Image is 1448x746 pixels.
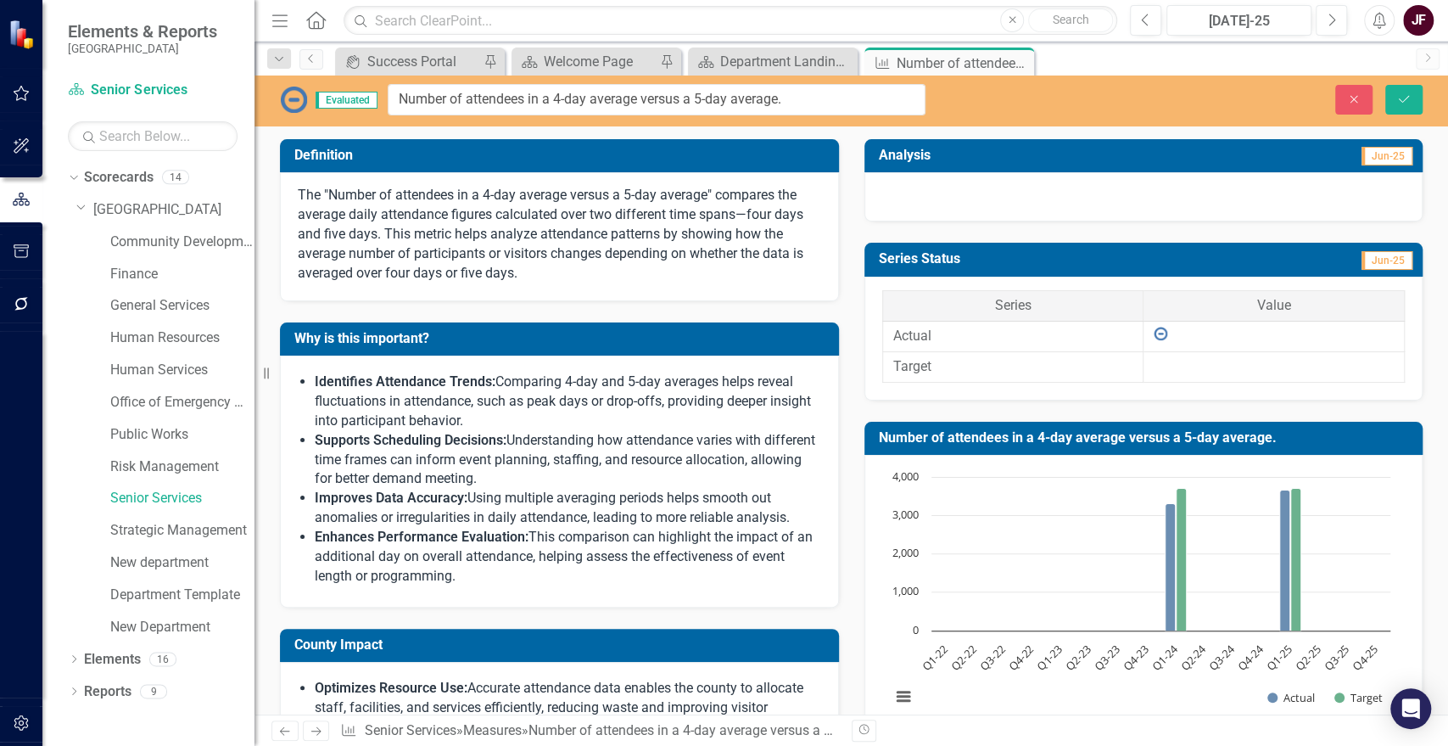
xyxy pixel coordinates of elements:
[110,521,254,541] a: Strategic Management
[110,618,254,637] a: New Department
[110,265,254,284] a: Finance
[1334,691,1383,705] button: Show Target
[93,200,254,220] a: [GEOGRAPHIC_DATA]
[1090,642,1121,673] text: Q3-23
[1291,642,1322,673] text: Q2-25
[315,528,821,586] p: This comparison can highlight the impact of an additional day on overall attendance, helping asse...
[315,489,821,528] p: Using multiple averaging periods helps smooth out anomalies or irregularities in daily attendance...
[365,722,456,738] a: Senior Services
[1143,291,1405,322] th: Value
[544,51,656,72] div: Welcome Page
[1062,642,1093,673] text: Q2-23
[294,148,830,163] h3: Definition
[1177,642,1209,674] text: Q2-24
[1033,642,1065,673] text: Q1-23
[1234,642,1266,674] text: Q4-24
[68,21,217,42] span: Elements & Reports
[976,642,1007,673] text: Q3-22
[1154,327,1167,340] img: No Information
[294,331,830,346] h3: Why is this important?
[340,721,838,741] div: » »
[316,92,377,109] span: Evaluated
[388,84,925,115] input: This field is required
[367,51,479,72] div: Success Portal
[315,680,467,696] strong: Optimizes Resource Use:
[1053,13,1089,26] span: Search
[879,148,1144,163] h3: Analysis
[110,586,254,605] a: Department Template
[892,468,919,484] text: 4,000
[1205,642,1238,674] text: Q3-24
[879,430,1415,446] h3: Number of attendees in a 4-day average versus a 5-day average.
[1320,642,1351,673] text: Q3-25
[1004,642,1036,673] text: Q4-22
[947,642,978,673] text: Q2-22
[882,351,1143,382] td: Target
[110,489,254,508] a: Senior Services
[1176,489,1186,631] path: Q1-24, 3,700. Target.
[1349,642,1380,673] text: Q4-25
[315,529,528,545] strong: Enhances Performance Evaluation:
[1166,5,1311,36] button: [DATE]-25
[1172,11,1305,31] div: [DATE]-25
[1361,251,1412,270] span: Jun-25
[110,457,254,477] a: Risk Management
[1350,690,1382,705] text: Target
[1119,642,1150,673] text: Q4-23
[68,121,238,151] input: Search Below...
[1283,690,1315,705] text: Actual
[720,51,853,72] div: Department Landing Page
[110,328,254,348] a: Human Resources
[68,42,217,55] small: [GEOGRAPHIC_DATA]
[110,553,254,573] a: New department
[84,168,154,188] a: Scorecards
[7,18,39,50] img: ClearPoint Strategy
[110,393,254,412] a: Office of Emergency Management
[692,51,853,72] a: Department Landing Page
[1028,8,1113,32] button: Search
[1262,642,1294,673] text: Q1-25
[294,637,830,653] h3: County Impact
[882,468,1406,723] div: Chart. Highcharts interactive chart.
[919,642,950,673] text: Q1-22
[110,361,254,380] a: Human Services
[315,679,821,738] p: Accurate attendance data enables the county to allocate staff, facilities, and services efficient...
[315,373,821,431] p: Comparing 4-day and 5-day averages helps reveal fluctuations in attendance, such as peak days or ...
[280,86,307,113] img: No Information
[298,186,821,283] p: The "Number of attendees in a 4-day average versus a 5-day average" compares the average daily at...
[68,81,238,100] a: Senior Services
[110,296,254,316] a: General Services
[1267,691,1315,705] button: Show Actual
[892,685,915,709] button: View chart menu, Chart
[1403,5,1434,36] button: JF
[1390,688,1431,729] div: Open Intercom Messenger
[110,425,254,445] a: Public Works
[315,490,467,506] strong: Improves Data Accuracy:
[339,51,479,72] a: Success Portal
[1290,489,1300,631] path: Q1-25, 3,700. Target.
[140,684,167,698] div: 9
[84,682,131,702] a: Reports
[84,650,141,670] a: Elements
[162,171,189,185] div: 14
[315,373,495,390] strong: Identifies Attendance Trends:
[882,291,1143,322] th: Series
[897,53,1030,74] div: Number of attendees in a 4-day average versus a 5-day average.
[344,6,1117,36] input: Search ClearPoint...
[315,431,821,490] p: Understanding how attendance varies with different time frames can inform event planning, staffin...
[315,432,506,448] strong: Supports Scheduling Decisions:
[892,507,919,522] text: 3,000
[892,583,919,598] text: 1,000
[149,652,176,666] div: 16
[879,251,1205,266] h3: Series Status
[516,51,656,72] a: Welcome Page
[110,233,254,252] a: Community Development
[1361,147,1412,165] span: Jun-25
[1148,642,1180,674] text: Q1-24
[528,722,911,738] div: Number of attendees in a 4-day average versus a 5-day average.
[1165,504,1175,631] path: Q1-24, 3,293. Actual.
[463,722,522,738] a: Measures
[892,545,919,560] text: 2,000
[913,622,919,637] text: 0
